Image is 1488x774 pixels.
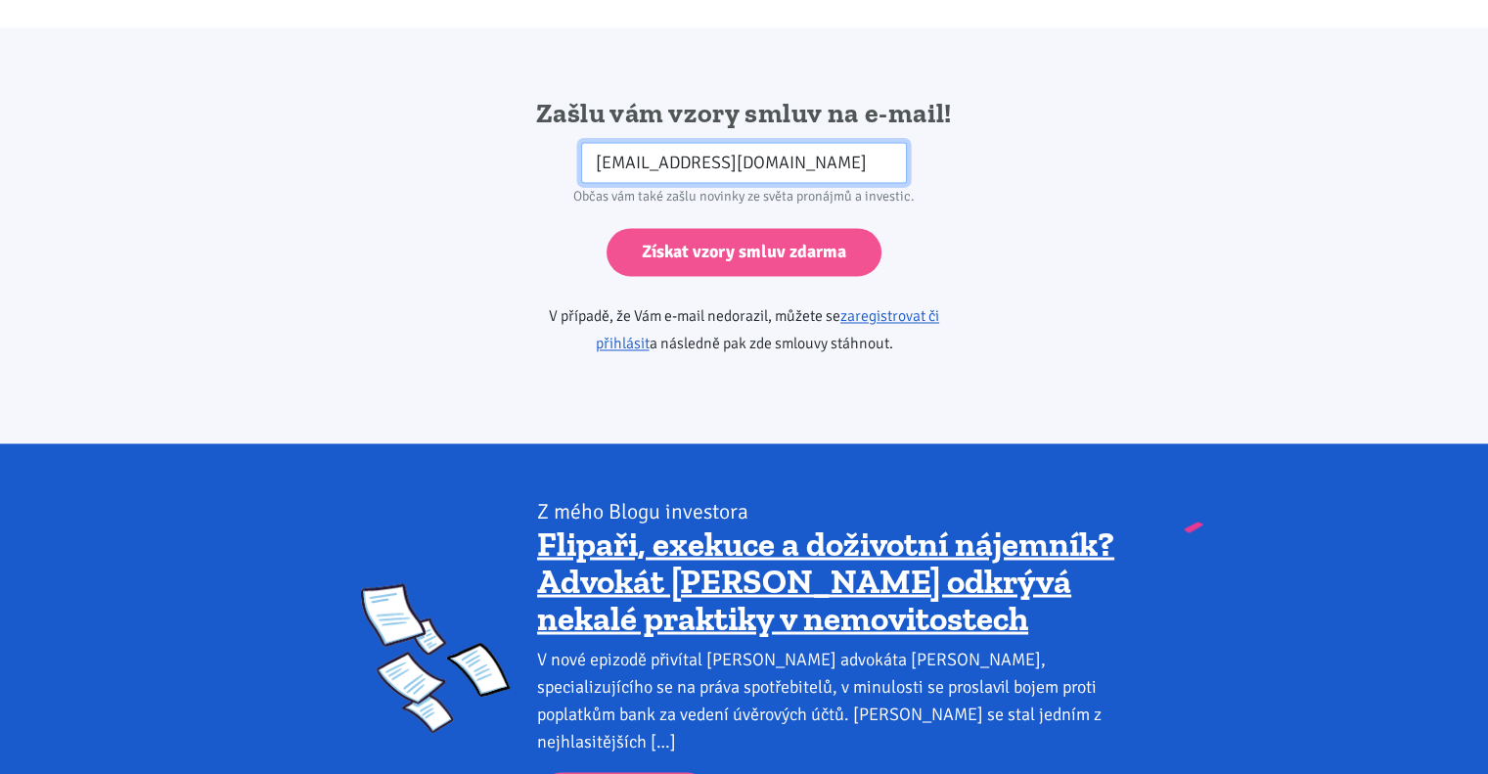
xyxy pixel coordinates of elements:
[537,523,1114,638] a: Flipaři, exekuce a doživotní nájemník? Advokát [PERSON_NAME] odkrývá nekalé praktiky v nemovitostech
[493,183,995,210] div: Občas vám také zašlu novinky ze světa pronájmů a investic.
[493,96,995,131] h2: Zašlu vám vzory smluv na e-mail!
[537,497,1127,524] div: Z mého Blogu investora
[607,228,881,276] input: Získat vzory smluv zdarma
[537,645,1127,754] div: V nové epizodě přivítal [PERSON_NAME] advokáta [PERSON_NAME], specializujícího se na práva spotře...
[493,302,995,357] p: V případě, že Vám e-mail nedorazil, můžete se a následně pak zde smlouvy stáhnout.
[581,142,907,184] input: Zadejte váš e-mail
